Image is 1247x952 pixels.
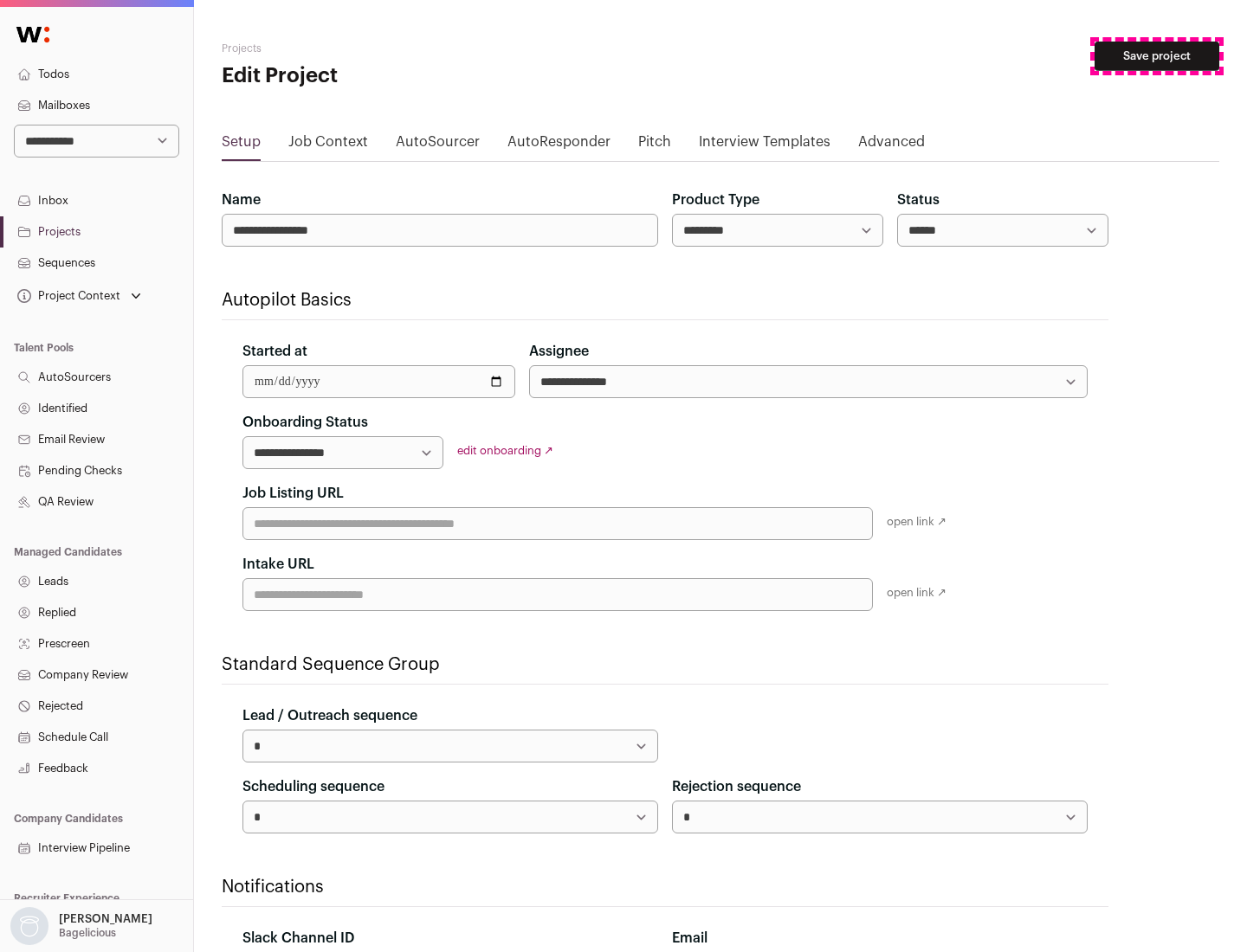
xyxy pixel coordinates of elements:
[7,907,156,945] button: Open dropdown
[242,483,344,504] label: Job Listing URL
[858,132,925,159] a: Advanced
[7,17,59,52] img: Wellfound
[638,132,671,159] a: Pitch
[222,288,1108,312] h2: Autopilot Basics
[672,190,759,210] label: Product Type
[672,928,1088,949] div: Email
[14,284,145,308] button: Open dropdown
[242,554,314,575] label: Intake URL
[529,341,589,362] label: Assignee
[242,705,417,726] label: Lead / Outreach sequence
[242,412,368,433] label: Onboarding Status
[242,776,384,797] label: Scheduling sequence
[672,776,801,797] label: Rejection sequence
[59,926,116,940] p: Bagelicious
[1095,42,1219,71] button: Save project
[457,445,553,456] a: edit onboarding ↗
[222,62,554,90] h1: Edit Project
[699,132,830,159] a: Interview Templates
[222,190,261,210] label: Name
[242,341,307,362] label: Started at
[242,928,354,949] label: Slack Channel ID
[222,42,554,55] h2: Projects
[222,653,1108,677] h2: Standard Sequence Group
[10,907,48,945] img: nopic.png
[222,132,261,159] a: Setup
[897,190,940,210] label: Status
[507,132,611,159] a: AutoResponder
[396,132,480,159] a: AutoSourcer
[14,289,120,303] div: Project Context
[59,912,152,926] p: [PERSON_NAME]
[288,132,368,159] a: Job Context
[222,875,1108,899] h2: Notifications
